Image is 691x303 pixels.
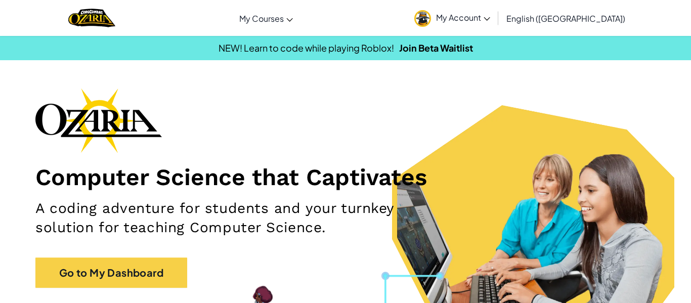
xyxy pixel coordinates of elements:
h2: A coding adventure for students and your turnkey solution for teaching Computer Science. [35,199,451,237]
a: My Courses [234,5,298,32]
a: Join Beta Waitlist [399,42,473,54]
a: Go to My Dashboard [35,257,187,288]
img: Ozaria branding logo [35,88,162,153]
h1: Computer Science that Captivates [35,163,656,191]
a: Ozaria by CodeCombat logo [68,8,115,28]
img: Home [68,8,115,28]
img: avatar [414,10,431,27]
a: English ([GEOGRAPHIC_DATA]) [501,5,630,32]
span: English ([GEOGRAPHIC_DATA]) [506,13,625,24]
span: NEW! Learn to code while playing Roblox! [219,42,394,54]
span: My Courses [239,13,284,24]
span: My Account [436,12,490,23]
a: My Account [409,2,495,34]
